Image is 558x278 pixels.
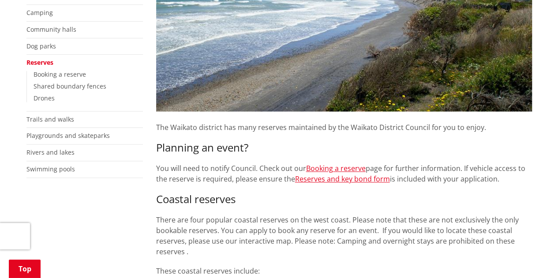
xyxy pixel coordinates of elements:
iframe: Messenger Launcher [517,241,549,273]
a: Reserves [26,58,53,67]
a: Camping [26,8,53,17]
p: There are four popular coastal reserves on the west coast. Please note that these are not exclusi... [156,215,532,257]
a: Drones [34,94,55,102]
a: Shared boundary fences [34,82,106,90]
a: Booking a reserve [34,70,86,78]
a: Rivers and lakes [26,148,75,156]
h3: Coastal reserves [156,193,532,206]
h3: Planning an event? [156,141,532,154]
a: Trails and walks [26,115,74,123]
p: The Waikato district has many reserves maintained by the Waikato District Council for you to enjoy. [156,111,532,133]
a: Playgrounds and skateparks [26,131,110,140]
a: Swimming pools [26,165,75,173]
p: These coastal reserves include: [156,266,532,276]
a: Booking a reserve [306,163,366,173]
a: Top [9,259,41,278]
a: Reserves and key bond form [295,174,390,184]
a: Community halls [26,25,76,33]
p: You will need to notify Council. Check out our page for further information. If vehicle access to... [156,163,532,184]
a: Dog parks [26,42,56,50]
